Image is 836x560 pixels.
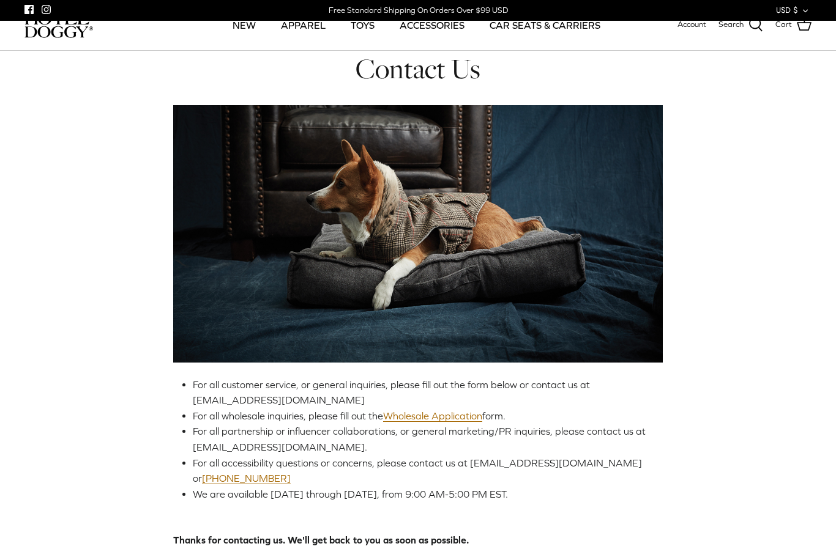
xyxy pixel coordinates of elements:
h1: Contact Us [24,51,812,87]
a: [PHONE_NUMBER] [202,473,291,484]
a: ACCESSORIES [389,4,476,46]
a: Search [718,17,763,33]
div: Primary navigation [182,4,651,46]
img: hoteldoggycom [24,12,93,38]
span: Cart [775,18,792,31]
span: For all customer service, or general inquiries, please fill out the form below or contact us at [... [193,379,590,406]
a: CAR SEATS & CARRIERS [479,4,611,46]
strong: Thanks for contacting us. We'll get back to you as soon as possible. [173,534,469,545]
a: APPAREL [270,4,337,46]
span: Search [718,18,744,31]
a: Instagram [42,5,51,14]
a: Facebook [24,5,34,14]
a: Free Standard Shipping On Orders Over $99 USD [329,1,508,20]
span: We are available [DATE] through [DATE], from 9:00 AM-5:00 PM EST. [193,488,508,499]
span: For all partnership or influencer collaborations, or general marketing/PR inquiries, please conta... [193,426,646,452]
div: Free Standard Shipping On Orders Over $99 USD [329,5,508,16]
a: NEW [222,4,267,46]
a: Account [677,18,706,31]
a: TOYS [340,4,386,46]
span: Account [677,20,706,29]
span: For all wholesale inquiries, please fill out the form. [193,410,506,422]
span: For all accessibility questions or concerns, please contact us at [EMAIL_ADDRESS][DOMAIN_NAME] or [193,457,642,485]
a: Wholesale Application [383,410,482,422]
a: Cart [775,17,812,33]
